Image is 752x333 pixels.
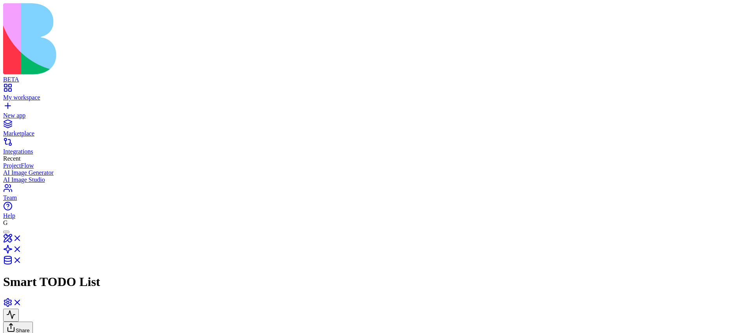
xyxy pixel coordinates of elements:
span: G [3,219,8,226]
a: AI Image Studio [3,176,749,183]
a: ProjectFlow [3,162,749,169]
img: logo [3,3,318,74]
a: My workspace [3,87,749,101]
a: AI Image Generator [3,169,749,176]
span: Recent [3,155,20,162]
div: Marketplace [3,130,749,137]
a: New app [3,105,749,119]
div: My workspace [3,94,749,101]
a: Help [3,205,749,219]
div: BETA [3,76,749,83]
div: Help [3,212,749,219]
a: Integrations [3,141,749,155]
div: Integrations [3,148,749,155]
a: BETA [3,69,749,83]
a: Team [3,187,749,201]
div: Team [3,194,749,201]
h1: Smart TODO List [3,275,749,289]
div: New app [3,112,749,119]
a: Marketplace [3,123,749,137]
